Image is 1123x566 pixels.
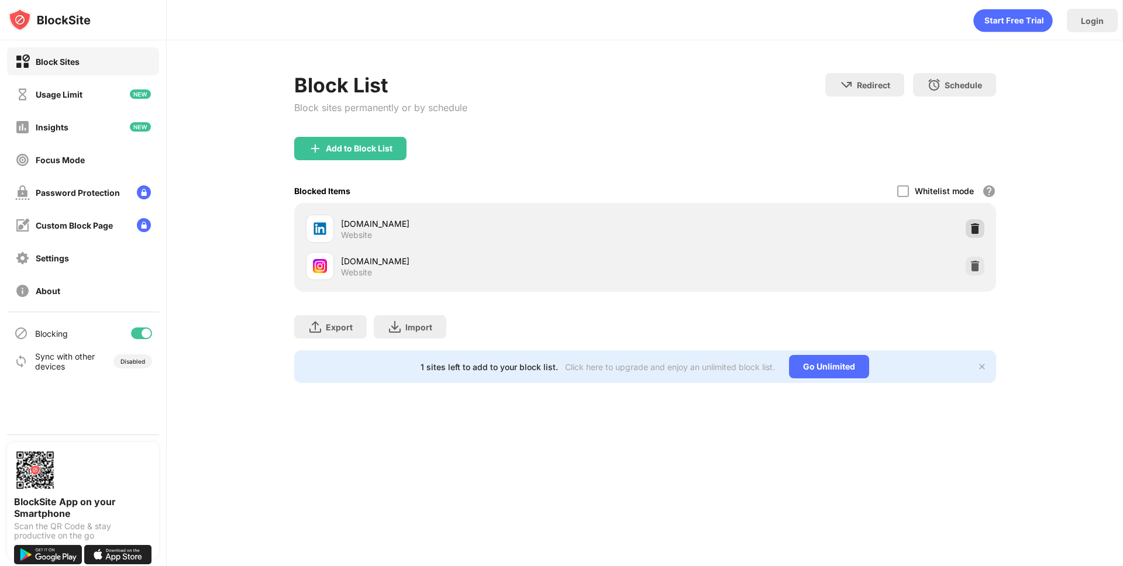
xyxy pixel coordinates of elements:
div: Blocked Items [294,186,350,196]
img: focus-off.svg [15,153,30,167]
img: settings-off.svg [15,251,30,265]
img: new-icon.svg [130,89,151,99]
img: favicons [313,259,327,273]
div: Import [405,322,432,332]
img: get-it-on-google-play.svg [14,545,82,564]
div: Password Protection [36,188,120,198]
div: Whitelist mode [915,186,974,196]
div: Scan the QR Code & stay productive on the go [14,522,152,540]
div: Focus Mode [36,155,85,165]
div: Website [341,267,372,278]
div: Schedule [945,80,982,90]
div: About [36,286,60,296]
div: Usage Limit [36,89,82,99]
img: customize-block-page-off.svg [15,218,30,233]
img: new-icon.svg [130,122,151,132]
div: Go Unlimited [789,355,869,378]
img: download-on-the-app-store.svg [84,545,152,564]
img: about-off.svg [15,284,30,298]
div: animation [973,9,1053,32]
div: [DOMAIN_NAME] [341,218,645,230]
div: Settings [36,253,69,263]
img: lock-menu.svg [137,218,151,232]
div: Custom Block Page [36,220,113,230]
img: favicons [313,222,327,236]
div: Block Sites [36,57,80,67]
img: insights-off.svg [15,120,30,134]
img: password-protection-off.svg [15,185,30,200]
div: Add to Block List [326,144,392,153]
div: [DOMAIN_NAME] [341,255,645,267]
img: block-on.svg [15,54,30,69]
div: Disabled [120,358,145,365]
img: blocking-icon.svg [14,326,28,340]
div: Sync with other devices [35,351,95,371]
div: BlockSite App on your Smartphone [14,496,152,519]
div: Insights [36,122,68,132]
img: time-usage-off.svg [15,87,30,102]
div: Website [341,230,372,240]
div: Blocking [35,329,68,339]
div: 1 sites left to add to your block list. [421,362,558,372]
div: Redirect [857,80,890,90]
div: Click here to upgrade and enjoy an unlimited block list. [565,362,775,372]
img: options-page-qr-code.png [14,449,56,491]
img: x-button.svg [977,362,987,371]
div: Login [1081,16,1104,26]
img: logo-blocksite.svg [8,8,91,32]
img: sync-icon.svg [14,354,28,368]
div: Export [326,322,353,332]
div: Block sites permanently or by schedule [294,102,467,113]
img: lock-menu.svg [137,185,151,199]
div: Block List [294,73,467,97]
